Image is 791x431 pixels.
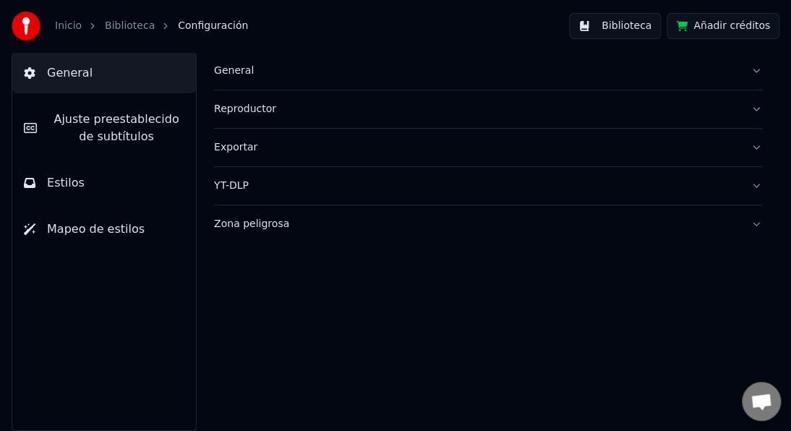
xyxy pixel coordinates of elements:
button: Biblioteca [569,13,661,39]
div: Reproductor [214,102,739,116]
div: YT-DLP [214,179,739,193]
span: General [47,64,93,82]
a: Chat abierto [742,382,781,421]
span: Ajuste preestablecido de subtítulos [48,111,184,145]
button: General [12,53,196,93]
button: Reproductor [214,90,762,128]
button: Mapeo de estilos [12,209,196,249]
nav: breadcrumb [55,19,248,33]
span: Mapeo de estilos [47,221,145,238]
button: General [214,52,762,90]
a: Biblioteca [105,19,155,33]
span: Estilos [47,174,85,192]
button: Añadir créditos [667,13,779,39]
div: Zona peligrosa [214,217,739,231]
button: Estilos [12,163,196,203]
span: Configuración [178,19,248,33]
a: Inicio [55,19,82,33]
img: youka [12,12,40,40]
button: Ajuste preestablecido de subtítulos [12,99,196,157]
button: Exportar [214,129,762,166]
button: YT-DLP [214,167,762,205]
div: Exportar [214,140,739,155]
button: Zona peligrosa [214,205,762,243]
div: General [214,64,739,78]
